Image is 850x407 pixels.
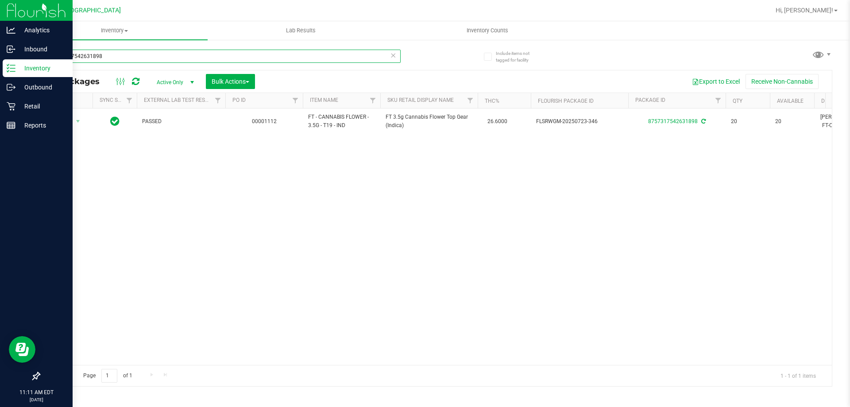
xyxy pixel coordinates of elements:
input: 1 [101,369,117,383]
span: Lab Results [274,27,328,35]
a: Filter [211,93,225,108]
a: Item Name [310,97,338,103]
p: Analytics [15,25,69,35]
input: Search Package ID, Item Name, SKU, Lot or Part Number... [39,50,401,63]
a: Package ID [635,97,665,103]
a: Sku Retail Display Name [387,97,454,103]
a: Inventory [21,21,208,40]
a: Filter [366,93,380,108]
span: FLSRWGM-20250723-346 [536,117,623,126]
a: Filter [122,93,137,108]
p: 11:11 AM EDT [4,388,69,396]
span: 1 - 1 of 1 items [773,369,823,382]
span: In Sync [110,115,120,128]
inline-svg: Reports [7,121,15,130]
button: Receive Non-Cannabis [746,74,819,89]
a: Filter [463,93,478,108]
p: Inventory [15,63,69,74]
a: Filter [288,93,303,108]
span: PASSED [142,117,220,126]
p: [DATE] [4,396,69,403]
a: Available [777,98,804,104]
button: Bulk Actions [206,74,255,89]
span: Sync from Compliance System [700,118,706,124]
span: 26.6000 [483,115,512,128]
span: FT - CANNABIS FLOWER - 3.5G - T19 - IND [308,113,375,130]
span: FT 3.5g Cannabis Flower Top Gear (Indica) [386,113,472,130]
a: Qty [733,98,742,104]
p: Reports [15,120,69,131]
p: Retail [15,101,69,112]
a: 00001112 [252,118,277,124]
p: Inbound [15,44,69,54]
button: Export to Excel [686,74,746,89]
span: All Packages [46,77,108,86]
span: select [73,115,84,128]
span: 20 [731,117,765,126]
a: External Lab Test Result [144,97,213,103]
span: Include items not tagged for facility [496,50,540,63]
a: Lab Results [208,21,394,40]
p: Outbound [15,82,69,93]
span: Bulk Actions [212,78,249,85]
span: Clear [390,50,396,61]
inline-svg: Retail [7,102,15,111]
inline-svg: Analytics [7,26,15,35]
a: PO ID [232,97,246,103]
span: 20 [775,117,809,126]
span: Inventory [21,27,208,35]
span: Page of 1 [76,369,139,383]
a: Filter [711,93,726,108]
a: Inventory Counts [394,21,580,40]
span: [GEOGRAPHIC_DATA] [60,7,121,14]
inline-svg: Inventory [7,64,15,73]
span: Hi, [PERSON_NAME]! [776,7,833,14]
a: 8757317542631898 [648,118,698,124]
inline-svg: Inbound [7,45,15,54]
a: Sync Status [100,97,134,103]
iframe: Resource center [9,336,35,363]
a: THC% [485,98,499,104]
span: Inventory Counts [455,27,520,35]
inline-svg: Outbound [7,83,15,92]
a: Flourish Package ID [538,98,594,104]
